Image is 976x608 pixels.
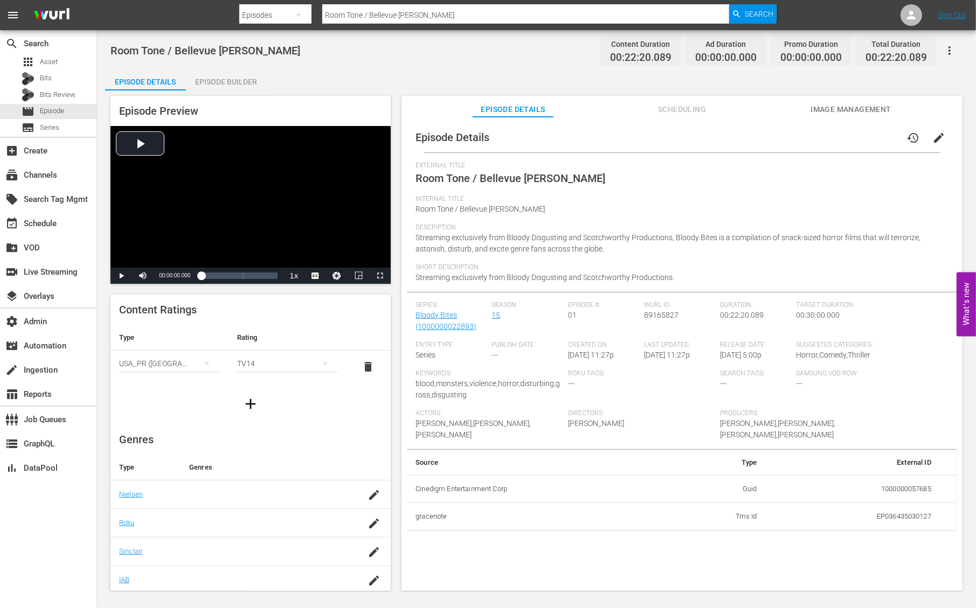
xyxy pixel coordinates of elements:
div: Content Duration [610,37,672,52]
span: Reports [5,388,18,401]
span: [DATE] 5:00p [720,351,762,359]
span: Bits Review [40,89,75,100]
td: Tms Id [672,503,766,531]
span: Ingestion [5,364,18,376]
table: simple table [407,450,957,531]
span: Episode Details [416,131,489,144]
span: Roku Tags: [568,369,715,378]
div: Episode Details [105,69,186,95]
span: Channels [5,169,18,181]
button: edit [926,125,952,151]
span: Series [22,121,34,134]
span: Internal Title [416,195,943,204]
span: --- [720,379,726,388]
span: 00:00:00.000 [159,272,190,278]
div: Total Duration [866,37,927,52]
span: Target Duration: [796,301,943,310]
div: USA_PR ([GEOGRAPHIC_DATA]) [119,348,220,379]
div: Bits Review [22,88,34,101]
button: Open Feedback Widget [957,272,976,336]
div: Ad Duration [695,37,757,52]
span: Last Updated: [644,341,715,350]
button: Jump To Time [326,268,348,284]
span: Keywords: [416,369,562,378]
span: 00:22:20.089 [610,52,672,64]
th: Type [110,325,229,351]
span: 01 [568,311,577,319]
span: Episode Details [473,103,553,116]
span: Horror,Comedy,Thriller [796,351,870,359]
a: Sinclair [119,547,142,555]
span: Room Tone / Bellevue [PERSON_NAME] [416,205,545,213]
button: Play [110,268,132,284]
span: 00:22:20.089 [720,311,764,319]
a: IAB [119,576,129,584]
div: Promo Duration [780,37,842,52]
span: GraphQL [5,437,18,450]
span: [PERSON_NAME],[PERSON_NAME],[PERSON_NAME],[PERSON_NAME] [720,419,835,439]
td: Guid [672,475,766,503]
span: Episode [22,105,34,118]
span: Room Tone / Bellevue [PERSON_NAME] [110,44,300,57]
div: Progress Bar [201,272,278,279]
button: Mute [132,268,154,284]
button: Captions [304,268,326,284]
span: delete [362,360,375,373]
span: Search [5,37,18,50]
th: Rating [229,325,347,351]
span: Actors [416,409,562,418]
span: Episode Preview [119,104,198,117]
a: Sign Out [938,11,966,19]
button: history [900,125,926,151]
table: simple table [110,325,391,384]
a: Roku [119,519,135,527]
span: Season: [492,301,563,310]
a: 15 [492,311,501,319]
span: Automation [5,339,18,352]
button: Episode Details [105,69,186,90]
span: Directors [568,409,715,418]
div: Bits [22,72,34,85]
span: 00:22:20.089 [866,52,927,64]
span: Episode [40,106,64,116]
span: Search Tag Mgmt [5,193,18,206]
span: --- [492,351,499,359]
th: Type [672,450,766,476]
span: Entry Type: [416,341,486,350]
span: VOD [5,241,18,254]
span: Series [416,351,435,359]
span: [DATE] 11:27p [644,351,690,359]
span: Create [5,144,18,157]
span: Created On: [568,341,639,350]
button: Playback Rate [283,268,304,284]
button: delete [355,354,381,380]
span: Publish Date: [492,341,563,350]
span: [PERSON_NAME] [568,419,624,428]
th: Cinedigm Entertainment Corp [407,475,672,503]
a: Bloody Bites (1000000022893) [416,311,476,331]
span: edit [932,131,945,144]
span: --- [796,379,802,388]
span: Short Description [416,263,943,272]
span: Streaming exclusively from Bloody Disgusting and Scotchworthy Productions. [416,273,674,282]
span: menu [6,9,19,22]
span: Asset [40,57,58,67]
span: Duration: [720,301,791,310]
td: EP036435030127 [766,503,940,531]
span: Scheduling [642,103,723,116]
button: Picture-in-Picture [348,268,369,284]
span: Suggested Categories: [796,341,943,350]
span: Samsung VOD Row: [796,369,867,378]
th: Genres [181,455,357,480]
span: Job Queues [5,413,18,426]
span: Admin [5,315,18,328]
span: Wurl ID: [644,301,715,310]
span: 00:00:00.000 [780,52,842,64]
span: Producers [720,409,867,418]
span: Overlays [5,290,18,303]
span: Bits [40,73,52,83]
span: Genres [119,433,154,446]
td: 1000000057685 [766,475,940,503]
span: External Title [416,162,943,170]
div: TV14 [237,348,338,379]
